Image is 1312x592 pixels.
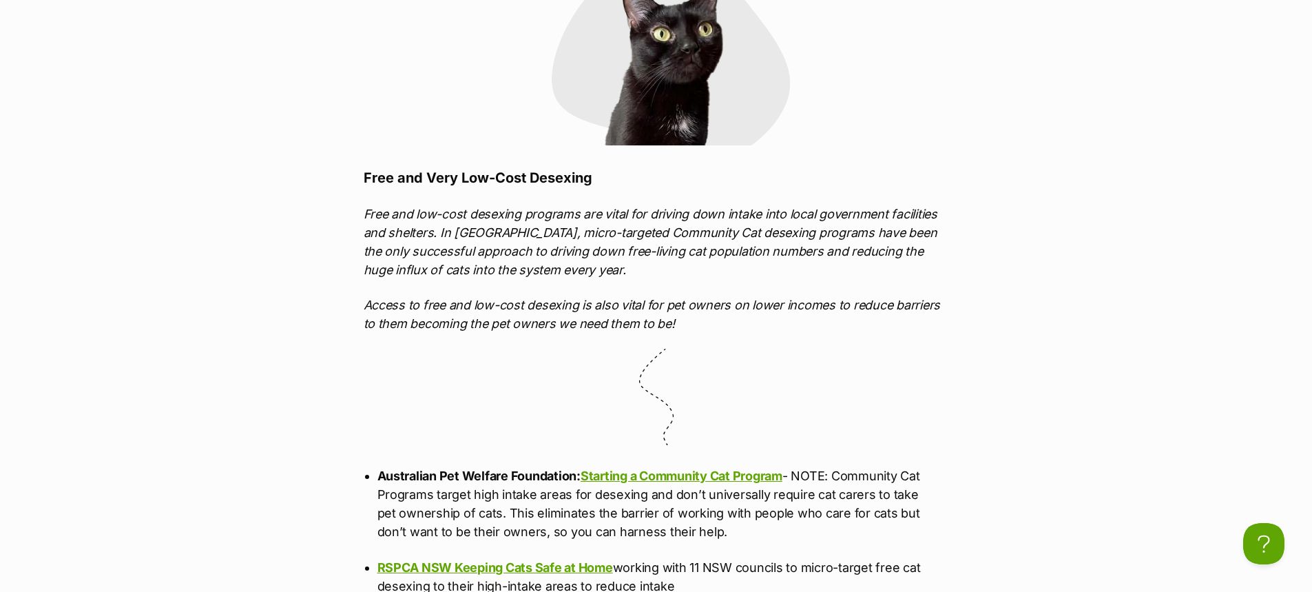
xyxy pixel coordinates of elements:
[364,207,937,277] em: Free and low-cost desexing programs are vital for driving down intake into local government facil...
[581,469,782,483] a: Starting a Community Cat Program
[377,469,782,483] strong: Australian Pet Welfare Foundation:
[364,170,592,186] a: Free and Very Low-Cost Desexing
[1243,523,1284,564] iframe: Help Scout Beacon - Open
[377,467,935,541] p: - NOTE: Community Cat Programs target high intake areas for desexing and don’t universally requir...
[364,298,941,331] em: Access to free and low-cost desexing is also vital for pet owners on lower incomes to reduce barr...
[377,560,613,575] a: RSPCA NSW Keeping Cats Safe at Home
